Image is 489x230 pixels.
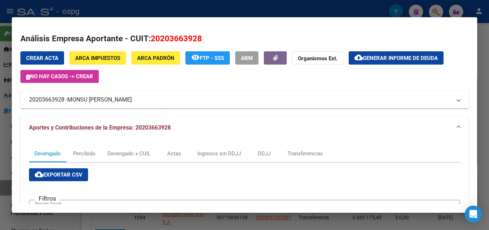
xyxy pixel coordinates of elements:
button: ABM [235,51,258,65]
button: ARCA Impuestos [69,51,126,65]
span: No hay casos -> Crear [26,73,93,80]
div: Actas [167,150,181,158]
div: Percibido [73,150,96,158]
span: ABM [241,55,253,61]
div: Devengado [34,150,61,158]
div: Open Intercom Messenger [465,206,482,223]
mat-icon: remove_red_eye [191,53,200,62]
mat-panel-title: 20203663928 - [29,95,451,104]
span: Generar informe de deuda [363,55,438,61]
span: Exportar CSV [35,172,82,178]
div: Transferencias [287,150,323,158]
button: No hay casos -> Crear [20,70,99,83]
button: Crear Acta [20,51,64,65]
span: Crear Acta [26,55,58,61]
div: DDJJ [258,150,271,158]
span: MONSU [PERSON_NAME] [67,95,132,104]
mat-icon: cloud_download [354,53,363,62]
span: 20203663928 [151,34,202,43]
span: ARCA Padrón [137,55,174,61]
button: Exportar CSV [29,168,88,181]
div: Ingresos sin DDJJ [197,150,241,158]
span: Aportes y Contribuciones de la Empresa: 20203663928 [29,124,171,131]
h2: Análisis Empresa Aportante - CUIT: [20,33,469,45]
button: Organismos Ext. [292,51,343,65]
mat-expansion-panel-header: 20203663928 -MONSU [PERSON_NAME] [20,91,469,108]
button: FTP - SSS [185,51,230,65]
button: Generar informe de deuda [349,51,444,65]
mat-icon: cloud_download [35,170,43,179]
strong: Organismos Ext. [298,55,338,62]
h3: Filtros [35,194,60,202]
span: FTP - SSS [200,55,224,61]
div: Devengado x CUIL [107,150,151,158]
mat-expansion-panel-header: Aportes y Contribuciones de la Empresa: 20203663928 [20,116,469,139]
span: ARCA Impuestos [75,55,120,61]
button: ARCA Padrón [131,51,180,65]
